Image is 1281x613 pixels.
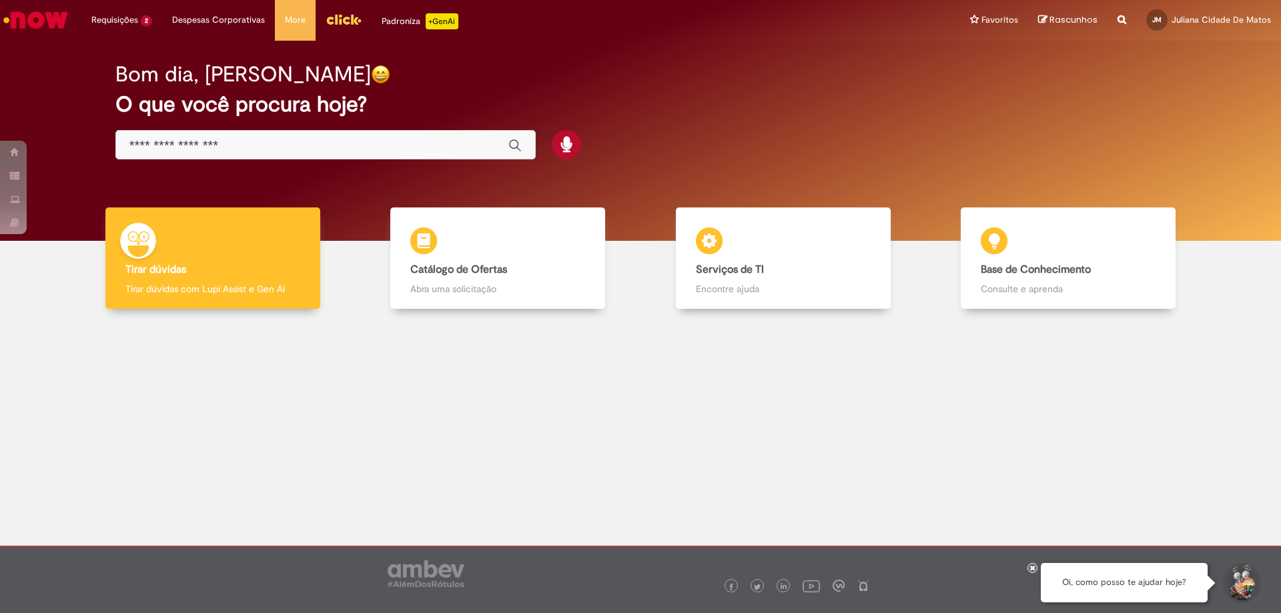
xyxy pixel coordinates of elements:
p: Abra uma solicitação [410,282,585,295]
span: Rascunhos [1049,13,1098,26]
img: logo_footer_twitter.png [754,584,761,590]
span: Juliana Cidade De Matos [1172,14,1271,25]
img: logo_footer_linkedin.png [781,583,787,591]
p: Consulte e aprenda [981,282,1156,295]
p: Tirar dúvidas com Lupi Assist e Gen Ai [125,282,300,295]
img: ServiceNow [1,7,70,33]
b: Catálogo de Ofertas [410,263,507,276]
a: Base de Conhecimento Consulte e aprenda [926,207,1212,310]
button: Iniciar Conversa de Suporte [1221,563,1261,603]
span: Despesas Corporativas [172,13,265,27]
div: Oi, como posso te ajudar hoje? [1041,563,1208,602]
a: Tirar dúvidas Tirar dúvidas com Lupi Assist e Gen Ai [70,207,356,310]
span: More [285,13,306,27]
span: JM [1152,15,1162,24]
a: Serviços de TI Encontre ajuda [640,207,926,310]
p: +GenAi [426,13,458,29]
img: click_logo_yellow_360x200.png [326,9,362,29]
a: Catálogo de Ofertas Abra uma solicitação [356,207,641,310]
span: Favoritos [981,13,1018,27]
img: happy-face.png [371,65,390,84]
img: logo_footer_naosei.png [857,580,869,592]
b: Base de Conhecimento [981,263,1091,276]
h2: Bom dia, [PERSON_NAME] [115,63,371,86]
img: logo_footer_ambev_rotulo_gray.png [388,560,464,587]
span: Requisições [91,13,138,27]
b: Serviços de TI [696,263,764,276]
p: Encontre ajuda [696,282,871,295]
span: 2 [141,15,152,27]
b: Tirar dúvidas [125,263,186,276]
img: logo_footer_youtube.png [803,577,820,594]
a: Rascunhos [1038,14,1098,27]
h2: O que você procura hoje? [115,93,1166,116]
div: Padroniza [382,13,458,29]
img: logo_footer_facebook.png [728,584,735,590]
img: logo_footer_workplace.png [833,580,845,592]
